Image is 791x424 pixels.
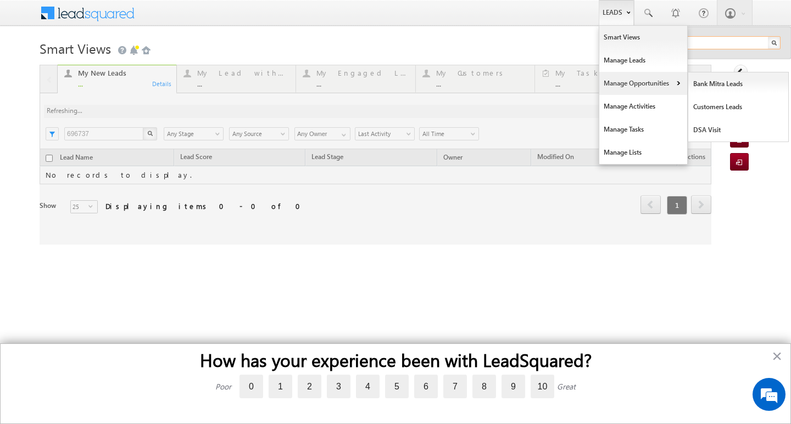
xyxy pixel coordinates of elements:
[23,349,768,370] h2: How has your experience been with LeadSquared?
[688,95,789,118] a: Customers Leads
[356,375,380,398] label: 4
[162,413,205,420] a: Terms of Service
[215,381,231,392] div: Poor
[557,381,576,392] div: Great
[443,375,467,398] label: 7
[117,413,160,420] a: Contact Support
[239,375,263,398] label: 0
[207,413,248,420] a: Acceptable Use
[599,118,687,141] a: Manage Tasks
[599,72,687,95] a: Manage Opportunities
[632,36,781,49] input: Search Leads
[40,412,375,422] span: © 2025 LeadSquared | | | | |
[414,375,438,398] label: 6
[599,141,687,164] a: Manage Lists
[599,95,687,118] a: Manage Activities
[502,375,525,398] label: 9
[40,39,111,57] span: Smart Views
[472,375,496,398] label: 8
[531,375,554,398] label: 10
[298,375,321,398] label: 2
[250,413,375,421] span: Your Leadsquared Account Number is
[688,72,789,95] a: Bank Mitra Leads
[772,347,782,365] button: Close
[688,118,789,142] a: DSA Visit
[359,413,375,421] span: 77516
[269,375,292,398] label: 1
[99,413,115,420] a: About
[599,49,687,72] a: Manage Leads
[385,375,409,398] label: 5
[599,26,687,49] a: Smart Views
[327,375,350,398] label: 3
